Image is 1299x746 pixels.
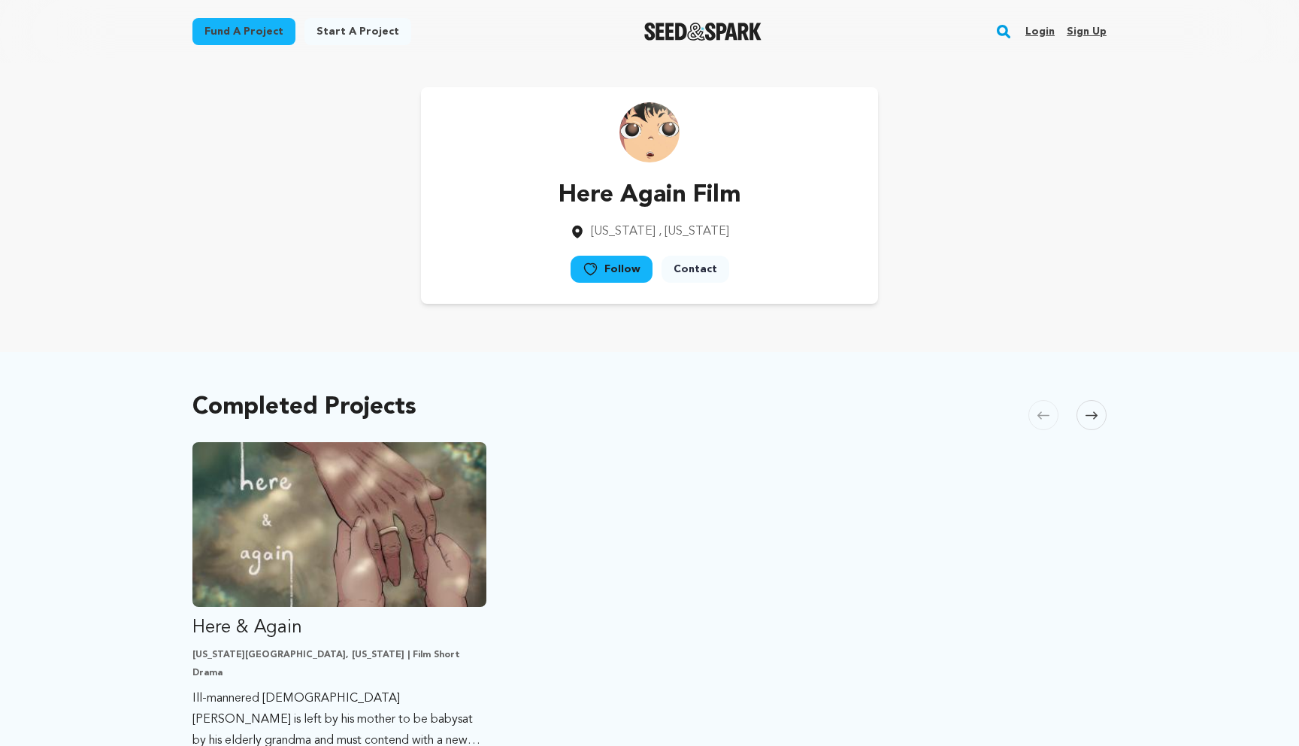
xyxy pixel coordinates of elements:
[644,23,762,41] img: Seed&Spark Logo Dark Mode
[192,667,486,679] p: Drama
[662,256,729,283] a: Contact
[192,397,416,418] h2: Completed Projects
[1025,20,1055,44] a: Login
[1067,20,1107,44] a: Sign up
[619,102,680,162] img: https://seedandspark-static.s3.us-east-2.amazonaws.com/images/User/002/190/426/medium/c4944445f54...
[192,18,295,45] a: Fund a project
[559,177,740,214] p: Here Again Film
[644,23,762,41] a: Seed&Spark Homepage
[192,616,486,640] p: Here & Again
[659,226,729,238] span: , [US_STATE]
[591,226,656,238] span: [US_STATE]
[192,649,486,661] p: [US_STATE][GEOGRAPHIC_DATA], [US_STATE] | Film Short
[571,256,653,283] a: Follow
[304,18,411,45] a: Start a project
